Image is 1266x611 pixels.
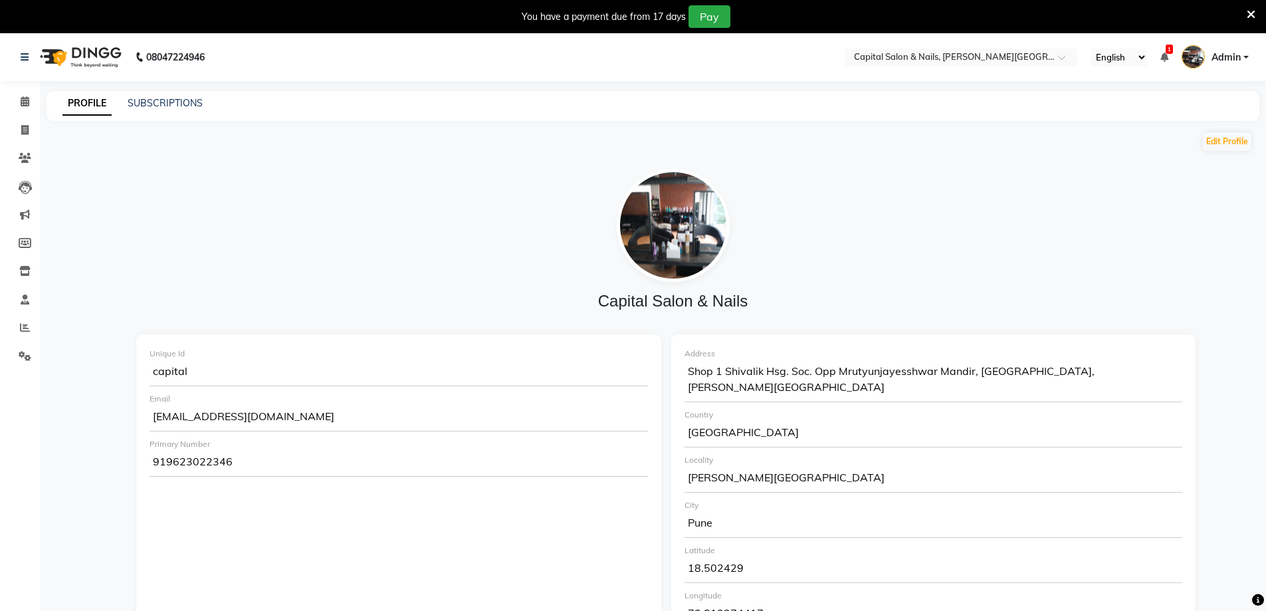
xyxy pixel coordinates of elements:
[150,450,648,477] div: 919623022346
[685,511,1183,538] div: Pune
[685,556,1183,583] div: 18.502429
[1212,51,1241,64] span: Admin
[1160,51,1168,63] a: 1
[522,10,686,24] div: You have a payment due from 17 days
[685,466,1183,493] div: [PERSON_NAME][GEOGRAPHIC_DATA]
[150,393,648,405] div: Email
[34,39,125,76] img: logo
[688,5,730,28] button: Pay
[150,348,648,360] div: Unique Id
[685,409,1183,421] div: Country
[685,590,1183,602] div: Longitude
[150,438,648,450] div: Primary Number
[1203,132,1251,151] button: Edit Profile
[685,499,1183,511] div: City
[685,454,1183,466] div: Locality
[685,348,1183,360] div: Address
[128,97,203,109] a: SUBSCRIPTIONS
[146,39,205,76] b: 08047224946
[62,92,112,116] a: PROFILE
[617,169,730,282] img: file_1595675614561.jpg
[150,405,648,431] div: [EMAIL_ADDRESS][DOMAIN_NAME]
[685,545,1183,556] div: Latitude
[1182,45,1205,68] img: Admin
[685,360,1183,402] div: Shop 1 Shivalik Hsg. Soc. Opp Mrutyunjayesshwar Mandir, [GEOGRAPHIC_DATA], [PERSON_NAME][GEOGRAPH...
[685,421,1183,447] div: [GEOGRAPHIC_DATA]
[150,360,648,386] div: capital
[137,292,1209,311] h4: Capital Salon & Nails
